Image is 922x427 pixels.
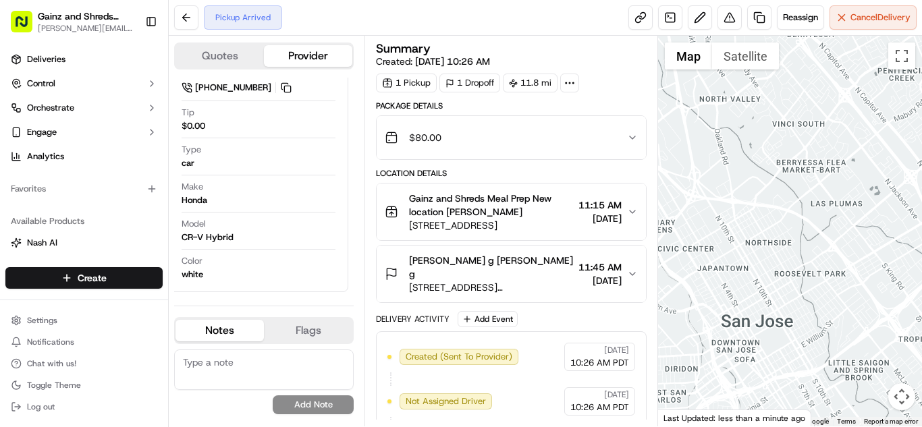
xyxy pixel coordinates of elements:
[182,107,194,119] span: Tip
[5,376,163,395] button: Toggle Theme
[182,144,201,156] span: Type
[13,196,35,218] img: Liam S.
[409,281,573,294] span: [STREET_ADDRESS][PERSON_NAME]
[5,210,163,232] div: Available Products
[783,11,818,24] span: Reassign
[13,175,90,186] div: Past conversations
[42,246,109,256] span: [PERSON_NAME]
[604,389,629,400] span: [DATE]
[5,267,163,289] button: Create
[850,11,911,24] span: Cancel Delivery
[119,246,147,256] span: [DATE]
[27,315,57,326] span: Settings
[376,314,450,324] div: Delivery Activity
[5,49,163,70] a: Deliveries
[777,5,824,30] button: Reassign
[27,380,81,391] span: Toggle Theme
[5,73,163,94] button: Control
[604,345,629,355] span: [DATE]
[5,5,140,38] button: Gainz and Shreds Meal Prep[PERSON_NAME][EMAIL_ADDRESS][DOMAIN_NAME]
[578,260,622,274] span: 11:45 AM
[114,303,125,314] div: 💻
[13,303,24,314] div: 📗
[376,168,647,179] div: Location Details
[376,55,490,68] span: Created:
[5,178,163,200] div: Favorites
[376,42,431,55] h3: Summary
[264,45,352,67] button: Provider
[409,219,573,232] span: [STREET_ADDRESS]
[570,401,629,414] span: 10:26 AM PDT
[27,102,74,114] span: Orchestrate
[888,42,915,69] button: Toggle fullscreen view
[109,296,222,320] a: 💻API Documentation
[35,87,243,101] input: Got a question? Start typing here...
[182,255,202,267] span: Color
[5,311,163,330] button: Settings
[503,74,558,92] div: 11.8 mi
[377,116,646,159] button: $80.00
[5,354,163,373] button: Chat with us!
[61,142,186,153] div: We're available if you need us!
[182,120,205,132] div: $0.00
[42,209,109,220] span: [PERSON_NAME]
[5,97,163,119] button: Orchestrate
[182,268,203,281] div: white
[13,129,38,153] img: 1736555255976-a54dd68f-1ca7-489b-9aae-adbdc363a1c4
[78,271,107,285] span: Create
[570,357,629,369] span: 10:26 AM PDT
[376,74,437,92] div: 1 Pickup
[406,351,512,363] span: Created (Sent To Provider)
[38,9,134,23] button: Gainz and Shreds Meal Prep
[837,418,856,425] a: Terms (opens in new tab)
[27,126,57,138] span: Engage
[38,23,134,34] button: [PERSON_NAME][EMAIL_ADDRESS][DOMAIN_NAME]
[229,133,246,149] button: Start new chat
[665,42,712,69] button: Show street map
[28,129,53,153] img: 1738778727109-b901c2ba-d612-49f7-a14d-d897ce62d23f
[27,150,64,163] span: Analytics
[8,296,109,320] a: 📗Knowledge Base
[578,198,622,212] span: 11:15 AM
[578,274,622,287] span: [DATE]
[409,192,573,219] span: Gainz and Shreds Meal Prep New location [PERSON_NAME]
[5,121,163,143] button: Engage
[27,53,65,65] span: Deliveries
[27,237,57,249] span: Nash AI
[415,55,490,67] span: [DATE] 10:26 AM
[182,181,203,193] span: Make
[61,129,221,142] div: Start new chat
[864,418,918,425] a: Report a map error
[27,78,55,90] span: Control
[134,327,163,337] span: Pylon
[182,231,234,244] div: CR-V Hybrid
[27,210,38,221] img: 1736555255976-a54dd68f-1ca7-489b-9aae-adbdc363a1c4
[27,358,76,369] span: Chat with us!
[95,326,163,337] a: Powered byPylon
[27,302,103,315] span: Knowledge Base
[119,209,147,220] span: [DATE]
[112,246,117,256] span: •
[5,232,163,254] button: Nash AI
[112,209,117,220] span: •
[5,333,163,351] button: Notifications
[406,395,486,407] span: Not Assigned Driver
[182,194,207,206] div: Honda
[377,183,646,240] button: Gainz and Shreds Meal Prep New location [PERSON_NAME][STREET_ADDRESS]11:15 AM[DATE]
[409,254,573,281] span: [PERSON_NAME] g [PERSON_NAME] g
[458,311,518,327] button: Add Event
[409,131,441,144] span: $80.00
[182,157,194,169] div: car
[264,320,352,341] button: Flags
[11,237,157,249] a: Nash AI
[182,80,294,95] a: [PHONE_NUMBER]
[439,74,500,92] div: 1 Dropoff
[661,409,706,426] a: Open this area in Google Maps (opens a new window)
[195,82,271,94] span: [PHONE_NUMBER]
[661,409,706,426] img: Google
[712,42,779,69] button: Show satellite imagery
[27,401,55,412] span: Log out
